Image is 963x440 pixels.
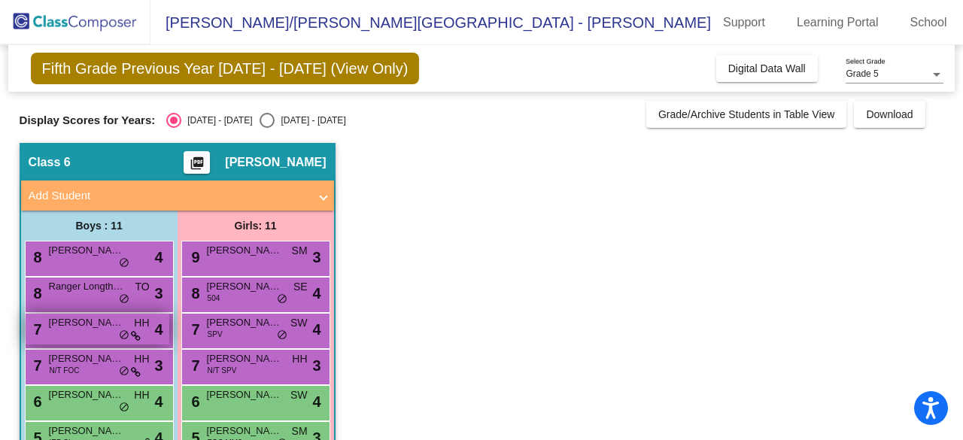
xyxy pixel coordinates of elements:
span: [PERSON_NAME] [225,155,326,170]
button: Digital Data Wall [716,55,818,82]
span: 8 [30,285,42,302]
span: 4 [154,390,163,413]
span: do_not_disturb_alt [119,366,129,378]
span: 8 [188,285,200,302]
span: [PERSON_NAME] [207,315,282,330]
div: [DATE] - [DATE] [181,114,252,127]
span: HH [292,351,307,367]
span: SM [292,423,308,439]
span: 6 [188,393,200,410]
mat-panel-title: Add Student [29,187,308,205]
span: 4 [312,282,320,305]
span: 9 [188,249,200,266]
div: [DATE] - [DATE] [275,114,345,127]
span: 3 [154,282,163,305]
span: [PERSON_NAME] [49,351,124,366]
span: 7 [188,357,200,374]
a: Learning Portal [785,11,891,35]
span: 3 [312,246,320,269]
span: Grade 5 [846,68,878,79]
span: do_not_disturb_alt [119,402,129,414]
mat-expansion-panel-header: Add Student [21,181,334,211]
span: Digital Data Wall [728,62,806,74]
span: 4 [154,318,163,341]
span: TO [135,279,149,295]
span: do_not_disturb_alt [119,257,129,269]
mat-radio-group: Select an option [166,113,345,128]
span: [PERSON_NAME] [49,423,124,438]
div: Boys : 11 [21,211,178,241]
span: 3 [312,354,320,377]
a: School [898,11,959,35]
span: SW [290,387,308,403]
span: [PERSON_NAME] [49,315,124,330]
span: do_not_disturb_alt [277,293,287,305]
span: Grade/Archive Students in Table View [658,108,835,120]
span: N/T SPV [208,365,237,376]
span: 7 [188,321,200,338]
span: 3 [154,354,163,377]
span: Fifth Grade Previous Year [DATE] - [DATE] (View Only) [31,53,420,84]
span: 8 [30,249,42,266]
span: Download [866,108,913,120]
button: Download [854,101,925,128]
button: Grade/Archive Students in Table View [646,101,847,128]
span: SPV [208,329,223,340]
span: do_not_disturb_alt [277,329,287,341]
span: [PERSON_NAME] [49,243,124,258]
span: 6 [30,393,42,410]
button: Print Students Details [184,151,210,174]
span: SW [290,315,308,331]
span: 504 [208,293,220,304]
span: [PERSON_NAME] [49,387,124,402]
span: 7 [30,321,42,338]
span: 4 [154,246,163,269]
span: do_not_disturb_alt [119,329,129,341]
div: Girls: 11 [178,211,334,241]
span: 7 [30,357,42,374]
span: 4 [312,390,320,413]
span: 4 [312,318,320,341]
span: HH [134,315,149,331]
span: do_not_disturb_alt [119,293,129,305]
span: [PERSON_NAME] [207,387,282,402]
span: N/T FOC [50,365,80,376]
span: SE [293,279,308,295]
mat-icon: picture_as_pdf [188,156,206,177]
span: Ranger Longthorne [49,279,124,294]
span: HH [134,387,149,403]
span: [PERSON_NAME] [207,351,282,366]
a: Support [711,11,777,35]
span: Display Scores for Years: [20,114,156,127]
span: [PERSON_NAME] [207,423,282,438]
span: SM [292,243,308,259]
span: [PERSON_NAME] [207,243,282,258]
span: [PERSON_NAME] [207,279,282,294]
span: [PERSON_NAME]/[PERSON_NAME][GEOGRAPHIC_DATA] - [PERSON_NAME] [150,11,711,35]
span: HH [134,351,149,367]
span: Class 6 [29,155,71,170]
